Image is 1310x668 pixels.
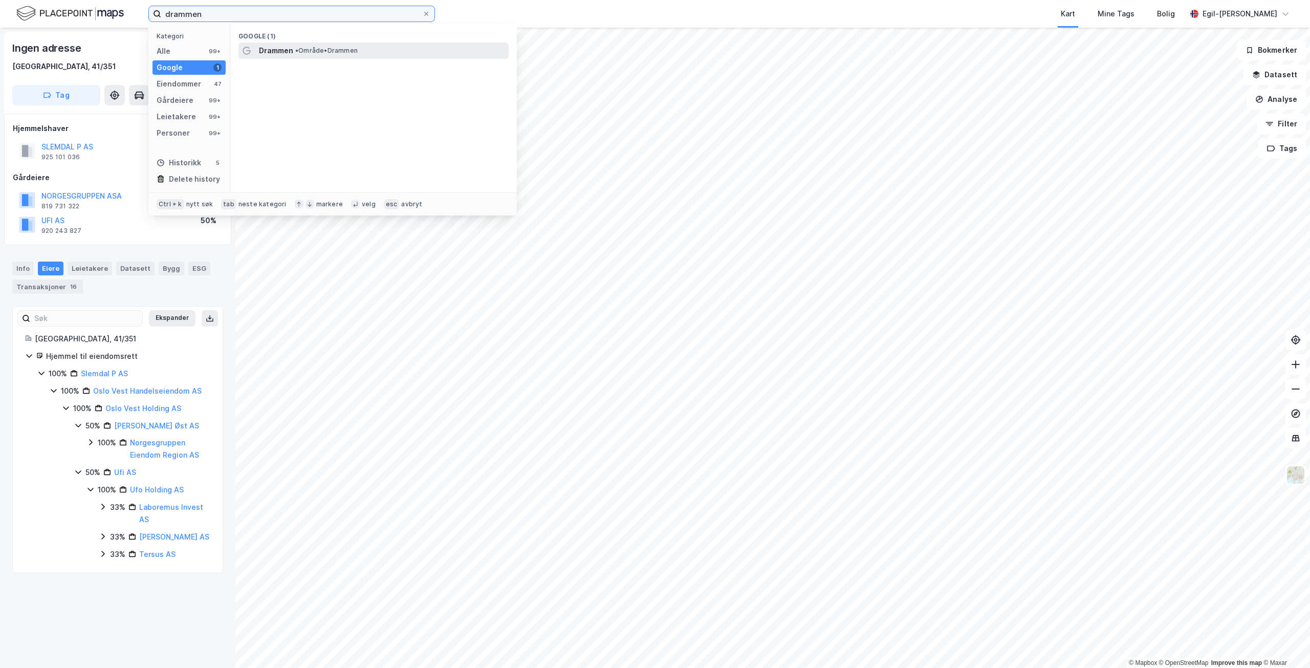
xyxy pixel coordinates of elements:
[213,159,222,167] div: 5
[159,262,184,275] div: Bygg
[81,369,128,378] a: Slemdal P AS
[207,96,222,104] div: 99+
[1203,8,1277,20] div: Egil-[PERSON_NAME]
[12,60,116,73] div: [GEOGRAPHIC_DATA], 41/351
[213,63,222,72] div: 1
[105,404,181,413] a: Oslo Vest Holding AS
[384,199,400,209] div: esc
[35,333,210,345] div: [GEOGRAPHIC_DATA], 41/351
[207,47,222,55] div: 99+
[85,466,100,479] div: 50%
[98,437,116,449] div: 100%
[41,202,79,210] div: 819 731 322
[295,47,298,54] span: •
[1129,659,1157,666] a: Mapbox
[207,129,222,137] div: 99+
[157,61,183,74] div: Google
[16,5,124,23] img: logo.f888ab2527a4732fd821a326f86c7f29.svg
[157,32,226,40] div: Kategori
[41,153,80,161] div: 925 101 036
[157,78,201,90] div: Eiendommer
[85,420,100,432] div: 50%
[114,421,199,430] a: [PERSON_NAME] Øst AS
[157,111,196,123] div: Leietakere
[12,279,83,294] div: Transaksjoner
[169,173,220,185] div: Delete history
[12,85,100,105] button: Tag
[93,386,202,395] a: Oslo Vest Handelseiendom AS
[110,548,125,561] div: 33%
[110,531,125,543] div: 33%
[110,501,125,513] div: 33%
[157,199,184,209] div: Ctrl + k
[221,199,236,209] div: tab
[13,171,223,184] div: Gårdeiere
[149,310,195,327] button: Ekspander
[1286,465,1305,485] img: Z
[1159,659,1209,666] a: OpenStreetMap
[41,227,81,235] div: 920 243 827
[295,47,358,55] span: Område • Drammen
[116,262,155,275] div: Datasett
[401,200,422,208] div: avbryt
[49,368,67,380] div: 100%
[238,200,287,208] div: neste kategori
[1237,40,1306,60] button: Bokmerker
[157,127,190,139] div: Personer
[157,45,170,57] div: Alle
[12,40,83,56] div: Ingen adresse
[13,122,223,135] div: Hjemmelshaver
[186,200,213,208] div: nytt søk
[46,350,210,362] div: Hjemmel til eiendomsrett
[139,503,203,524] a: Laboremus Invest AS
[1211,659,1262,666] a: Improve this map
[38,262,63,275] div: Eiere
[188,262,210,275] div: ESG
[114,468,136,477] a: Ufi AS
[259,45,293,57] span: Drammen
[139,532,209,541] a: [PERSON_NAME] AS
[1098,8,1134,20] div: Mine Tags
[68,262,112,275] div: Leietakere
[207,113,222,121] div: 99+
[98,484,116,496] div: 100%
[157,157,201,169] div: Historikk
[362,200,376,208] div: velg
[1259,619,1310,668] iframe: Chat Widget
[139,550,176,558] a: Tersus AS
[213,80,222,88] div: 47
[1061,8,1075,20] div: Kart
[1247,89,1306,110] button: Analyse
[1243,64,1306,85] button: Datasett
[61,385,79,397] div: 100%
[201,214,216,227] div: 50%
[130,485,184,494] a: Ufo Holding AS
[130,438,199,459] a: Norgesgruppen Eiendom Region AS
[30,311,142,326] input: Søk
[1157,8,1175,20] div: Bolig
[161,6,422,21] input: Søk på adresse, matrikkel, gårdeiere, leietakere eller personer
[157,94,193,106] div: Gårdeiere
[1258,138,1306,159] button: Tags
[316,200,343,208] div: markere
[12,262,34,275] div: Info
[230,24,517,42] div: Google (1)
[1257,114,1306,134] button: Filter
[73,402,92,415] div: 100%
[68,282,79,292] div: 16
